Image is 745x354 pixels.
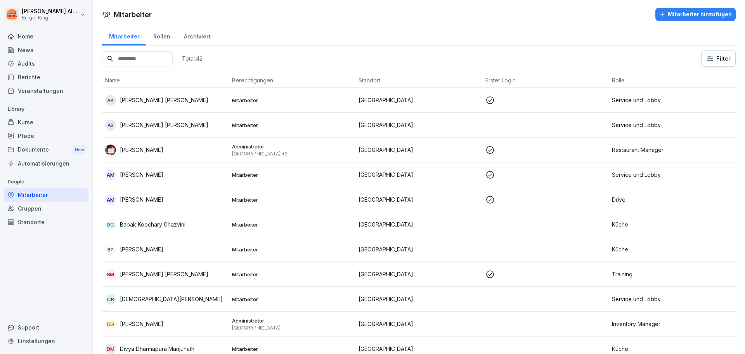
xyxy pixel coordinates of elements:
[22,15,78,21] p: Burger King
[612,195,733,204] p: Drive
[659,10,732,19] div: Mitarbeiter hinzufügen
[612,345,733,353] p: Küche
[105,169,116,180] div: AM
[232,196,353,203] p: Mitarbeiter
[232,296,353,303] p: Mitarbeiter
[4,188,88,202] a: Mitarbeiter
[105,120,116,131] div: as
[612,171,733,179] p: Service und Lobby
[232,151,353,157] p: [GEOGRAPHIC_DATA] +2
[232,221,353,228] p: Mitarbeiter
[612,320,733,328] p: Inventory Manager
[120,121,208,129] p: [PERSON_NAME] [PERSON_NAME]
[105,269,116,280] div: BM
[105,294,116,305] div: CR
[612,146,733,154] p: Restaurant Manager
[120,345,194,353] p: Divya Dharmapura Manjunath
[105,219,116,230] div: BG
[359,270,479,278] p: [GEOGRAPHIC_DATA]
[4,129,88,143] a: Pfade
[4,321,88,334] div: Support
[359,171,479,179] p: [GEOGRAPHIC_DATA]
[359,220,479,228] p: [GEOGRAPHIC_DATA]
[182,55,203,62] p: Total: 42
[359,320,479,328] p: [GEOGRAPHIC_DATA]
[120,245,163,253] p: [PERSON_NAME]
[232,345,353,352] p: Mitarbeiter
[229,73,356,88] th: Berechtigungen
[120,96,208,104] p: [PERSON_NAME] [PERSON_NAME]
[612,270,733,278] p: Training
[105,319,116,330] div: DG
[232,317,353,324] p: Administrator
[612,220,733,228] p: Küche
[105,145,116,155] img: ub37hjqnkufeo164u8jpbnwz.png
[4,30,88,43] a: Home
[232,271,353,278] p: Mitarbeiter
[4,103,88,115] p: Library
[655,8,736,21] button: Mitarbeiter hinzufügen
[102,26,146,45] div: Mitarbeiter
[232,97,353,104] p: Mitarbeiter
[4,57,88,70] a: Audits
[482,73,609,88] th: Erster Login
[120,320,163,328] p: [PERSON_NAME]
[105,194,116,205] div: AM
[105,95,116,106] div: AK
[355,73,482,88] th: Standort
[359,345,479,353] p: [GEOGRAPHIC_DATA]
[177,26,217,45] a: Archiviert
[359,245,479,253] p: [GEOGRAPHIC_DATA]
[4,334,88,348] a: Einstellungen
[232,325,353,331] p: [GEOGRAPHIC_DATA]
[706,55,731,63] div: Filter
[702,51,735,66] button: Filter
[612,121,733,129] p: Service und Lobby
[120,171,163,179] p: [PERSON_NAME]
[120,146,163,154] p: [PERSON_NAME]
[232,171,353,178] p: Mitarbeiter
[4,84,88,98] a: Veranstaltungen
[4,157,88,170] a: Automatisierungen
[232,143,353,150] p: Administrator
[232,122,353,129] p: Mitarbeiter
[105,244,116,255] div: BP
[120,220,185,228] p: Babak Koochary Ghazvini
[4,115,88,129] a: Kurse
[612,96,733,104] p: Service und Lobby
[359,295,479,303] p: [GEOGRAPHIC_DATA]
[4,176,88,188] p: People
[609,73,736,88] th: Rolle
[359,146,479,154] p: [GEOGRAPHIC_DATA]
[146,26,177,45] a: Rollen
[114,9,152,20] h1: Mitarbeiter
[359,121,479,129] p: [GEOGRAPHIC_DATA]
[120,195,163,204] p: [PERSON_NAME]
[359,195,479,204] p: [GEOGRAPHIC_DATA]
[102,73,229,88] th: Name
[359,96,479,104] p: [GEOGRAPHIC_DATA]
[4,43,88,57] a: News
[4,215,88,229] a: Standorte
[120,270,208,278] p: [PERSON_NAME] [PERSON_NAME]
[4,202,88,215] a: Gruppen
[4,143,88,157] div: Dokumente
[612,245,733,253] p: Küche
[120,295,223,303] p: [DEMOGRAPHIC_DATA][PERSON_NAME]
[4,70,88,84] a: Berichte
[73,145,86,154] div: New
[22,8,78,15] p: [PERSON_NAME] Albakkour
